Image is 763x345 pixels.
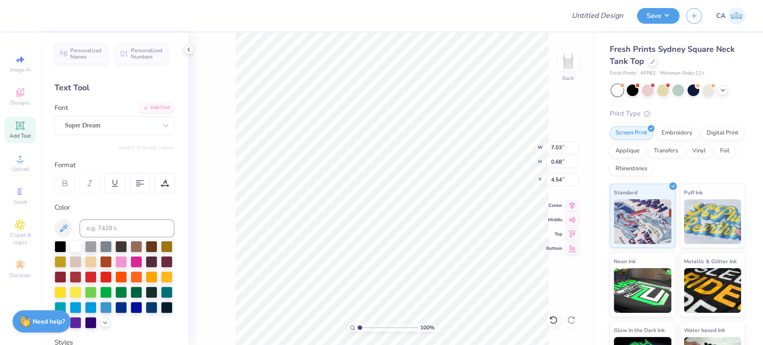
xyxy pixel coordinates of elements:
[118,144,174,151] button: Switch to Greek Letters
[684,257,737,266] span: Metallic & Glitter Ink
[614,257,636,266] span: Neon Ink
[9,132,31,139] span: Add Text
[714,144,735,158] div: Foil
[546,245,562,252] span: Bottom
[4,231,36,246] span: Clipart & logos
[55,103,68,113] label: Font
[610,144,645,158] div: Applique
[648,144,684,158] div: Transfers
[610,126,653,140] div: Screen Print
[687,144,712,158] div: Vinyl
[716,11,725,21] span: CA
[13,198,27,206] span: Greek
[55,202,174,213] div: Color
[610,44,735,67] span: Fresh Prints Sydney Square Neck Tank Top
[684,325,725,335] span: Water based Ink
[11,165,29,172] span: Upload
[55,160,175,170] div: Format
[55,82,174,94] div: Text Tool
[656,126,698,140] div: Embroidery
[80,219,174,237] input: e.g. 7428 c
[420,324,434,332] span: 100 %
[565,7,630,25] input: Untitled Design
[614,199,671,244] img: Standard
[641,70,656,77] span: # FP82
[546,231,562,237] span: Top
[610,162,653,176] div: Rhinestones
[610,70,636,77] span: Fresh Prints
[546,217,562,223] span: Middle
[131,47,163,60] span: Personalized Numbers
[684,268,742,313] img: Metallic & Glitter Ink
[70,47,102,60] span: Personalized Names
[660,70,705,77] span: Minimum Order: 12 +
[684,199,742,244] img: Puff Ink
[637,8,679,24] button: Save
[139,103,174,113] div: Add Font
[684,188,703,197] span: Puff Ink
[9,272,31,279] span: Decorate
[610,109,745,119] div: Print Type
[614,268,671,313] img: Neon Ink
[728,7,745,25] img: Chollene Anne Aranda
[546,202,562,209] span: Center
[716,7,745,25] a: CA
[562,74,574,82] div: Back
[559,52,577,70] img: Back
[33,317,65,326] strong: Need help?
[614,325,665,335] span: Glow in the Dark Ink
[701,126,744,140] div: Digital Print
[10,99,30,106] span: Designs
[10,66,31,73] span: Image AI
[614,188,637,197] span: Standard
